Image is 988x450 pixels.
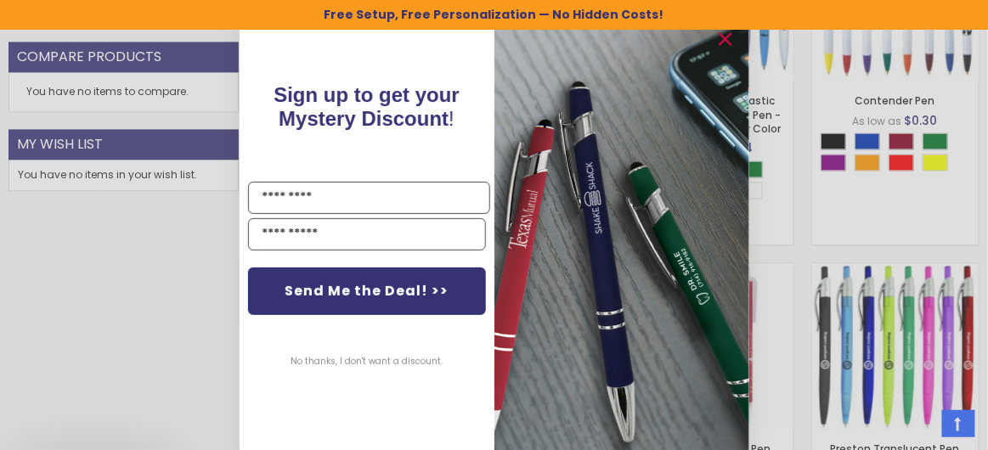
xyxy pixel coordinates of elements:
[712,25,739,53] button: Close dialog
[248,218,486,250] input: YOUR EMAIL
[274,83,460,130] span: Sign up to get your Mystery Discount
[274,83,460,130] span: !
[248,267,486,315] button: Send Me the Deal! >>
[848,404,988,450] iframe: Google Customer Reviews
[282,340,451,383] button: No thanks, I don't want a discount.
